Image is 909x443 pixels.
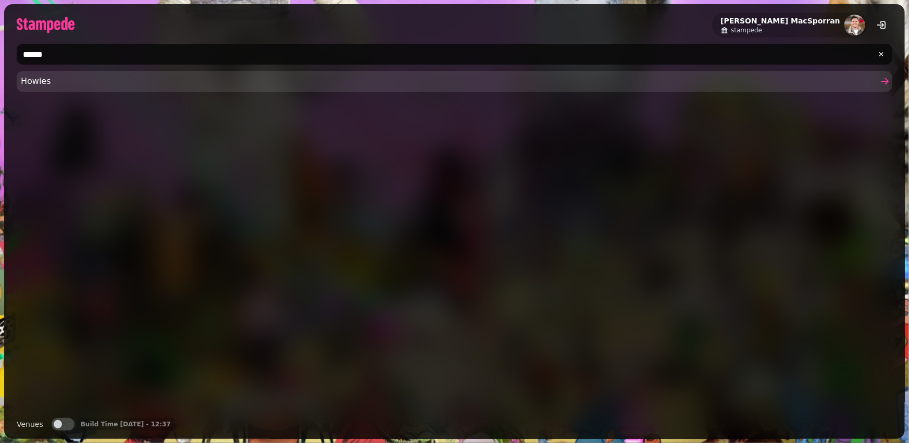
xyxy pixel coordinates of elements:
span: Howies [21,75,878,88]
label: Venues [17,418,43,430]
h2: [PERSON_NAME] MacSporran [720,16,840,26]
button: logout [871,15,892,35]
button: clear [873,45,890,63]
img: aHR0cHM6Ly93d3cuZ3JhdmF0YXIuY29tL2F2YXRhci9jODdhYzU3OTUyZGVkZGJlNjY3YTg3NTU0ZWM5OTA2MT9zPTE1MCZkP... [844,15,865,35]
a: Howies [17,71,892,92]
p: Build Time [DATE] - 12:37 [81,420,171,428]
img: logo [17,17,74,33]
a: stampede [720,26,840,34]
span: stampede [731,26,762,34]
